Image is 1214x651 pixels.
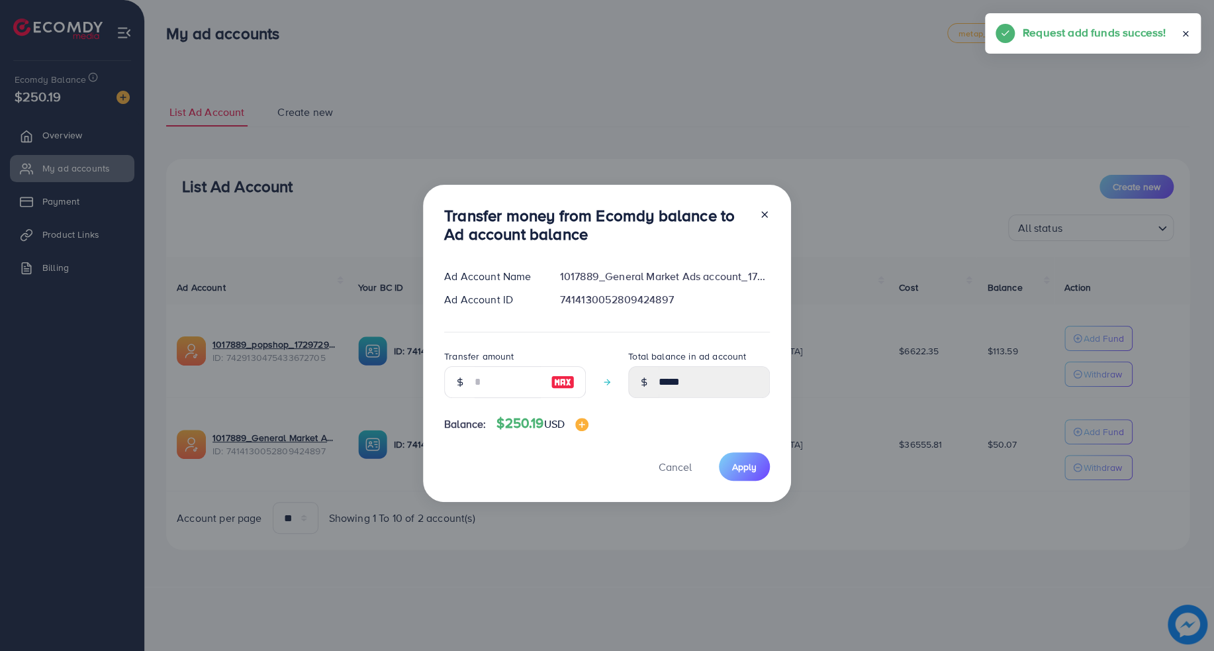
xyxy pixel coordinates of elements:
button: Cancel [642,452,708,481]
div: Ad Account ID [434,292,549,307]
div: 7414130052809424897 [549,292,780,307]
button: Apply [719,452,770,481]
span: Apply [732,460,757,474]
img: image [575,418,588,431]
span: USD [543,417,564,431]
span: Balance: [444,417,486,432]
h3: Transfer money from Ecomdy balance to Ad account balance [444,206,749,244]
h5: Request add funds success! [1023,24,1166,41]
div: 1017889_General Market Ads account_1726236686365 [549,269,780,284]
label: Total balance in ad account [628,350,746,363]
h4: $250.19 [496,415,588,432]
img: image [551,374,575,390]
span: Cancel [659,460,692,474]
label: Transfer amount [444,350,514,363]
div: Ad Account Name [434,269,549,284]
